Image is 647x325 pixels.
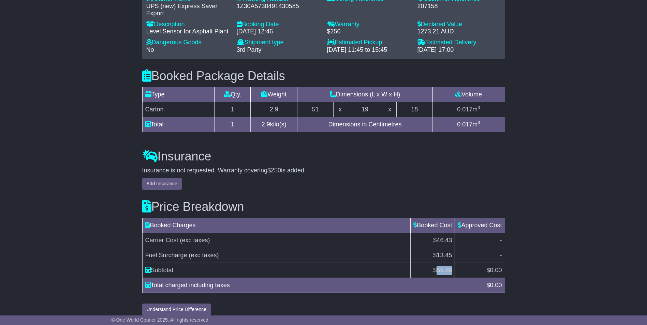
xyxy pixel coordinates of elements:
[142,178,182,190] button: Add Insurance
[347,102,383,117] td: 19
[237,28,320,35] div: [DATE] 12:46
[146,46,154,53] span: No
[142,167,505,174] div: Insurance is not requested. Warranty covering is added.
[417,3,501,10] div: 207158
[251,117,297,132] td: kilo(s)
[142,200,505,214] h3: Price Breakdown
[417,28,501,35] div: 1273.21 AUD
[237,3,320,10] div: 1Z30A5730491430585
[297,102,334,117] td: 51
[457,106,472,113] span: 0.017
[251,102,297,117] td: 2.9
[490,267,502,274] span: 0.00
[455,218,505,233] td: Approved Cost
[142,102,215,117] td: Carton
[411,263,455,278] td: $
[146,39,230,46] div: Dangerous Goods
[142,69,505,83] h3: Booked Package Details
[142,263,411,278] td: Subtotal
[189,252,219,259] span: (exc taxes)
[215,87,251,102] td: Qty.
[500,237,502,244] span: -
[142,117,215,132] td: Total
[455,263,505,278] td: $
[433,237,452,244] span: $46.43
[146,28,230,35] div: Level Sensor for Asphalt Plant
[297,87,432,102] td: Dimensions (L x W x H)
[215,117,251,132] td: 1
[477,105,480,110] sup: 3
[490,282,502,289] span: 0.00
[396,102,432,117] td: 18
[142,304,211,315] button: Understand Price Difference
[327,28,411,35] div: $250
[383,102,396,117] td: x
[417,39,501,46] div: Estimated Delivery
[327,21,411,28] div: Warranty
[142,218,411,233] td: Booked Charges
[297,117,432,132] td: Dimensions in Centimetres
[146,21,230,28] div: Description
[180,237,210,244] span: (exc taxes)
[146,3,230,17] div: UPS (new) Express Saver Export
[500,252,502,259] span: -
[417,46,501,54] div: [DATE] 17:00
[483,281,505,290] div: $
[433,252,452,259] span: $13.45
[457,121,472,128] span: 0.017
[251,87,297,102] td: Weight
[142,87,215,102] td: Type
[327,39,411,46] div: Estimated Pickup
[111,317,210,323] span: © One World Courier 2025. All rights reserved.
[142,281,483,290] div: Total charged including taxes
[477,120,480,125] sup: 3
[267,167,281,174] span: $250
[437,267,452,274] span: 59.88
[432,87,505,102] td: Volume
[142,150,505,163] h3: Insurance
[432,117,505,132] td: m
[145,252,187,259] span: Fuel Surcharge
[417,21,501,28] div: Declared Value
[215,102,251,117] td: 1
[432,102,505,117] td: m
[237,39,320,46] div: Shipment type
[145,237,178,244] span: Carrier Cost
[237,21,320,28] div: Booking Date
[237,46,262,53] span: 3rd Party
[262,121,270,128] span: 2.9
[411,218,455,233] td: Booked Cost
[327,46,411,54] div: [DATE] 11:45 to 15:45
[334,102,347,117] td: x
